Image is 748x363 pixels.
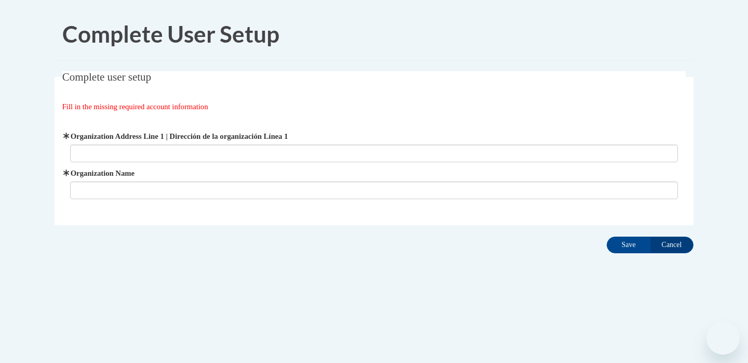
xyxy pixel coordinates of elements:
[62,20,279,47] span: Complete User Setup
[62,71,151,83] span: Complete user setup
[62,102,208,111] span: Fill in the missing required account information
[70,181,678,199] input: Metadata input
[607,237,650,253] input: Save
[70,131,678,142] label: Organization Address Line 1 | Dirección de la organización Línea 1
[650,237,693,253] input: Cancel
[70,145,678,162] input: Metadata input
[706,321,740,355] iframe: Button to launch messaging window
[70,167,678,179] label: Organization Name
